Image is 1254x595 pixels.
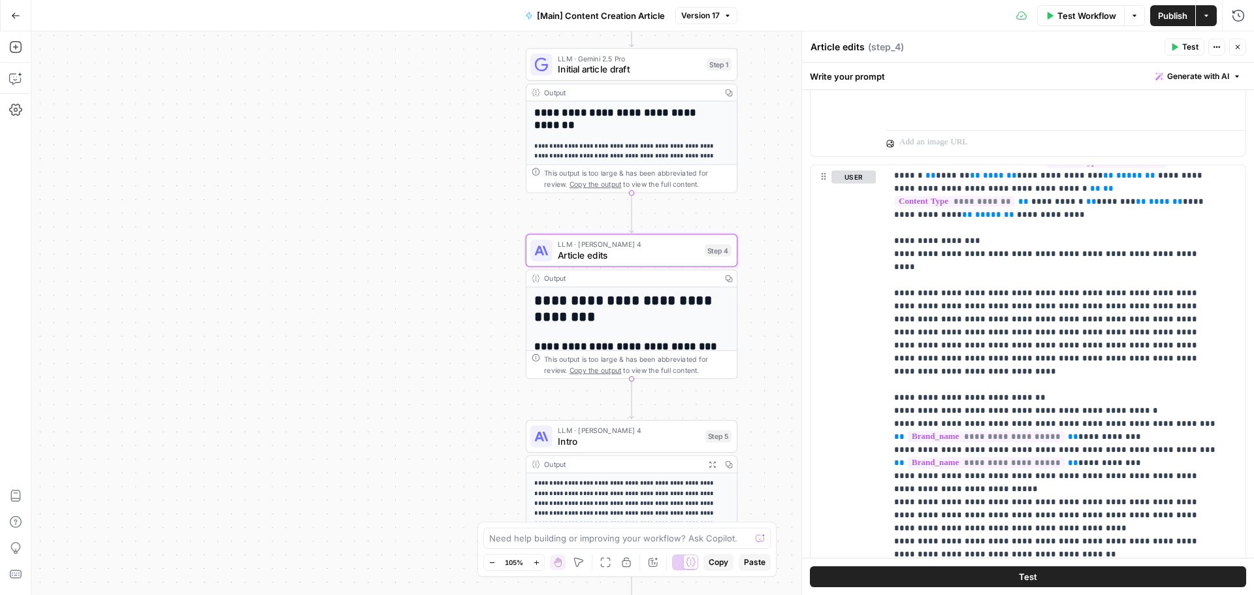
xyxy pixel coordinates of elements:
[675,7,737,24] button: Version 17
[1165,39,1204,56] button: Test
[705,244,731,257] div: Step 4
[868,40,904,54] span: ( step_4 )
[558,63,701,76] span: Initial article draft
[570,366,622,374] span: Copy the output
[544,353,731,375] div: This output is too large & has been abbreviated for review. to view the full content.
[544,459,700,470] div: Output
[517,5,673,26] button: [Main] Content Creation Article
[1019,570,1037,583] span: Test
[1150,68,1246,85] button: Generate with AI
[544,87,716,98] div: Output
[544,273,716,284] div: Output
[544,168,731,189] div: This output is too large & has been abbreviated for review. to view the full content.
[558,239,699,250] span: LLM · [PERSON_NAME] 4
[681,10,720,22] span: Version 17
[558,425,700,436] span: LLM · [PERSON_NAME] 4
[1167,71,1229,82] span: Generate with AI
[505,557,523,568] span: 105%
[703,554,733,571] button: Copy
[558,434,700,448] span: Intro
[1158,9,1187,22] span: Publish
[570,180,622,189] span: Copy the output
[537,9,665,22] span: [Main] Content Creation Article
[558,248,699,262] span: Article edits
[630,7,634,47] g: Edge from step_3 to step_1
[744,556,765,568] span: Paste
[707,58,731,71] div: Step 1
[630,379,634,419] g: Edge from step_4 to step_5
[1037,5,1124,26] button: Test Workflow
[831,170,876,184] button: user
[811,65,876,156] div: assistant
[1150,5,1195,26] button: Publish
[1182,41,1198,53] span: Test
[630,193,634,233] g: Edge from step_1 to step_4
[709,556,728,568] span: Copy
[811,40,865,54] textarea: Article edits
[1057,9,1116,22] span: Test Workflow
[558,53,701,64] span: LLM · Gemini 2.5 Pro
[810,566,1246,587] button: Test
[802,63,1254,89] div: Write your prompt
[739,554,771,571] button: Paste
[705,430,731,443] div: Step 5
